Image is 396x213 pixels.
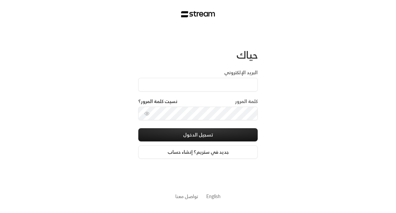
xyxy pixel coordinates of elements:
img: Stream Logo [181,11,215,18]
label: كلمة المرور [235,98,258,105]
button: تواصل معنا [175,193,198,200]
a: English [206,190,221,202]
button: toggle password visibility [142,108,152,119]
a: نسيت كلمة المرور؟ [138,98,177,105]
a: تواصل معنا [175,192,198,200]
label: البريد الإلكتروني [224,69,258,76]
span: حياك [236,46,258,64]
a: جديد في ستريم؟ إنشاء حساب [138,145,258,159]
button: تسجيل الدخول [138,128,258,141]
